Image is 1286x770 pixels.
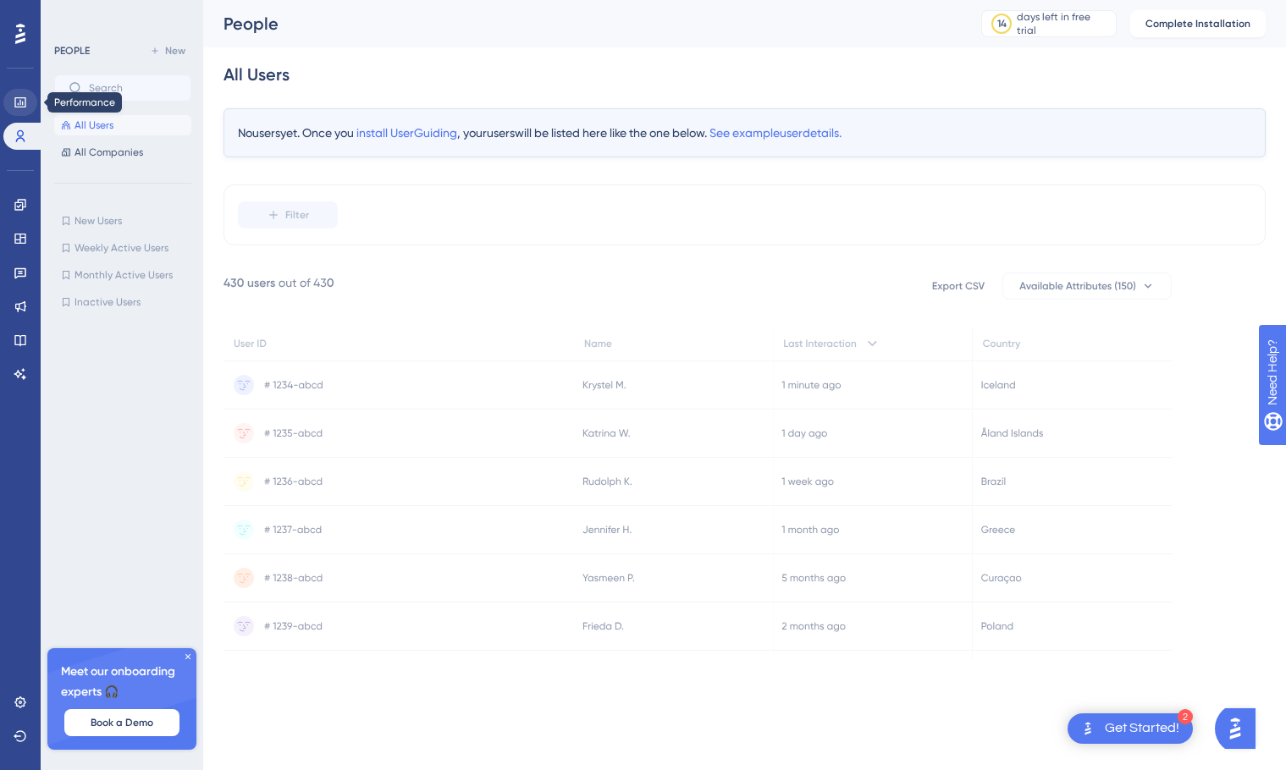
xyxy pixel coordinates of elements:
button: Monthly Active Users [54,265,191,285]
span: All Companies [75,146,143,159]
button: Inactive Users [54,292,191,312]
div: People [224,12,939,36]
button: Book a Demo [64,709,179,736]
iframe: UserGuiding AI Assistant Launcher [1215,703,1266,754]
span: Need Help? [40,4,106,25]
div: No users yet. Once you , your users will be listed here like the one below. [224,108,1266,157]
div: Get Started! [1105,719,1179,738]
span: Weekly Active Users [75,241,168,255]
span: Inactive Users [75,295,141,309]
span: Monthly Active Users [75,268,173,282]
input: Search [89,82,177,94]
div: Open Get Started! checklist, remaining modules: 2 [1068,713,1193,744]
span: New Users [75,214,122,228]
img: launcher-image-alternative-text [1078,718,1098,739]
span: install UserGuiding [356,126,457,140]
button: New Users [54,211,191,231]
div: All Users [224,63,290,86]
span: See example user details. [709,126,842,140]
button: All Companies [54,142,191,162]
button: Filter [238,201,338,228]
span: Complete Installation [1145,17,1250,30]
button: Weekly Active Users [54,238,191,258]
span: Book a Demo [91,716,153,729]
button: New [144,41,191,61]
div: days left in free trial [1017,10,1111,37]
div: 2 [1178,709,1193,724]
div: 14 [997,17,1007,30]
button: All Users [54,115,191,135]
span: Filter [285,208,309,222]
span: Meet our onboarding experts 🎧 [61,662,183,702]
span: All Users [75,118,113,132]
span: New [165,44,185,58]
div: PEOPLE [54,44,90,58]
button: Complete Installation [1130,10,1266,37]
